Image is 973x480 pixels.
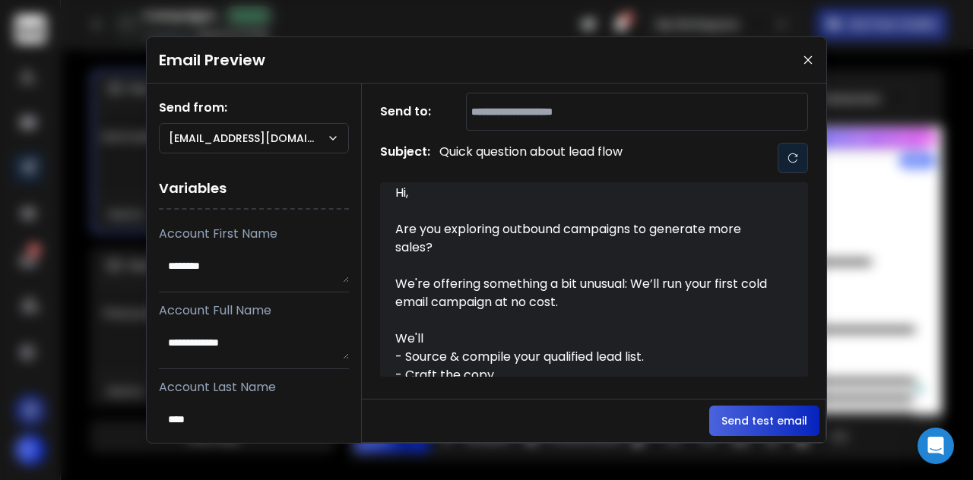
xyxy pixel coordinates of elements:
div: Open Intercom Messenger [918,428,954,464]
h1: Subject: [380,143,430,173]
p: Account First Name [159,225,349,243]
h1: Send from: [159,99,349,117]
div: Hi, [395,184,775,202]
div: - Craft the copy. [395,366,775,384]
p: [EMAIL_ADDRESS][DOMAIN_NAME] [169,131,327,146]
div: - Source & compile your qualified lead list. [395,348,775,366]
p: Account Last Name [159,378,349,396]
div: We'll [395,330,775,348]
h1: Send to: [380,103,441,121]
p: Account Full Name [159,302,349,320]
h1: Variables [159,169,349,210]
div: We're offering something a bit unusual: We’ll run your first cold email campaign at no cost. [395,275,775,311]
p: Quick question about lead flow [439,143,623,173]
button: Send test email [709,406,819,436]
h1: Email Preview [159,49,265,71]
div: Are you exploring outbound campaigns to generate more sales? [395,220,775,257]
